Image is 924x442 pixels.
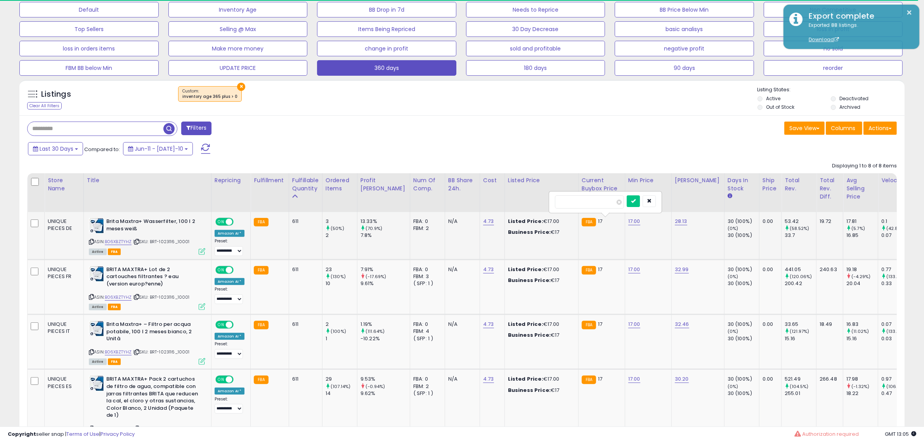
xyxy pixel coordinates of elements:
small: (0%) [728,225,739,231]
div: 17.81 [846,218,878,225]
small: (130%) [331,273,346,280]
b: Listed Price: [508,218,543,225]
div: 33.65 [785,321,816,328]
div: 1.19% [361,321,410,328]
span: | SKU: BRT-1023116_10001 [133,294,190,300]
span: Compared to: [84,146,120,153]
div: FBM: 3 [413,273,439,280]
small: FBA [582,218,596,226]
div: 33.7 [785,232,816,239]
button: Needs to Reprice [466,2,605,17]
div: ( SFP: 1 ) [413,335,439,342]
div: FBA: 0 [413,376,439,383]
div: €17.00 [508,376,572,383]
div: Repricing [215,176,248,184]
div: 0.47 [881,390,913,397]
small: (106.38%) [886,383,908,390]
button: Jun-11 - [DATE]-10 [123,142,193,155]
div: 0.00 [763,266,775,273]
span: FBA [108,304,121,310]
small: (42.86%) [886,225,906,231]
div: Profit [PERSON_NAME] [361,176,407,193]
div: 15.16 [846,335,878,342]
p: Listing States: [758,86,905,94]
a: B06XBZTYHZ [105,238,132,245]
div: 7.91% [361,266,410,273]
small: FBA [582,321,596,329]
b: Business Price: [508,331,551,339]
div: Listed Price [508,176,575,184]
div: 30 (100%) [728,321,759,328]
button: Top Sellers [19,21,159,37]
button: 30 Day Decrease [466,21,605,37]
div: 19.72 [820,218,837,225]
b: BRITA MAXTRA+ Lot de 2 cartouches filtrantes ? eau (version europ?enne) [106,266,201,290]
div: 16.83 [846,321,878,328]
b: Listed Price: [508,320,543,328]
a: 17.00 [628,218,640,225]
div: UNIQUE PIECES FR [48,266,78,280]
span: OFF [232,376,244,383]
div: seller snap | | [8,431,135,438]
a: 4.73 [483,266,494,273]
div: 1 [326,335,357,342]
div: ( SFP: 1 ) [413,390,439,397]
a: 4.73 [483,320,494,328]
button: Columns [826,122,862,135]
span: OFF [232,219,244,225]
div: Velocity [881,176,910,184]
div: Amazon AI * [215,388,245,395]
div: 19.18 [846,266,878,273]
a: Download [809,36,839,43]
b: Brita Maxtra+ – Filtro per acqua potabile, 100 l 2 meses bianco, 2 Unità [106,321,201,345]
img: 41unTDlGk0L._SL40_.jpg [89,376,104,391]
small: (11.02%) [851,328,869,334]
div: 0.77 [881,266,913,273]
small: (121.97%) [790,328,809,334]
div: 266.48 [820,376,837,383]
div: 611 [292,218,316,225]
div: 18.22 [846,390,878,397]
a: 28.13 [675,218,687,225]
small: FBA [582,376,596,384]
a: 32.99 [675,266,689,273]
div: 611 [292,266,316,273]
div: Amazon AI * [215,278,245,285]
div: €17.00 [508,218,572,225]
div: FBA: 0 [413,321,439,328]
div: N/A [448,376,474,383]
div: BB Share 24h. [448,176,477,193]
div: 30 (100%) [728,218,759,225]
small: (0%) [728,383,739,390]
div: FBM: 4 [413,328,439,335]
button: Filters [181,122,211,135]
div: 23 [326,266,357,273]
span: FBA [108,358,121,365]
div: Fulfillable Quantity [292,176,319,193]
div: Exported 88 listings. [803,22,914,44]
button: 360 days [317,60,456,76]
span: FBA [108,249,121,255]
div: €17 [508,332,572,339]
b: Listed Price: [508,375,543,383]
small: FBA [254,266,268,275]
div: 17.98 [846,376,878,383]
button: reorder [764,60,903,76]
small: (70.9%) [366,225,382,231]
div: 0.07 [881,321,913,328]
div: Total Rev. Diff. [820,176,840,201]
small: (133.33%) [886,273,907,280]
img: 41z82dqWrGL._SL40_.jpg [89,218,104,233]
small: (133.33%) [886,328,907,334]
div: 7.8% [361,232,410,239]
div: 2 [326,321,357,328]
button: Actions [863,122,897,135]
button: Non Competitive [764,2,903,17]
b: BRITA MAXTRA+ Pack 2 cartuchos de filtro de agua, compatible con jarras filtrantes BRITA que redu... [106,376,201,421]
span: ON [216,322,226,328]
div: 15.16 [785,335,816,342]
div: UNIQUE PIECES IT [48,321,78,335]
div: 14 [326,390,357,397]
div: Ship Price [763,176,778,193]
span: ON [216,219,226,225]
